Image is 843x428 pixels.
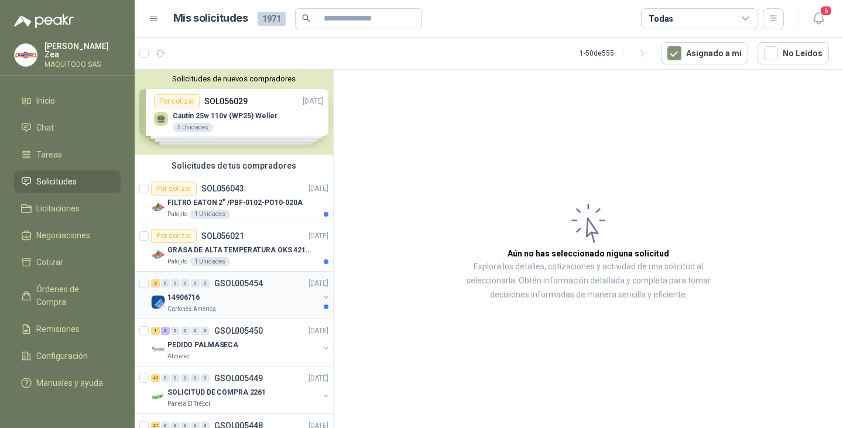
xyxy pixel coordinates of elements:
div: 3 [161,327,170,335]
span: Cotizar [36,256,63,269]
img: Company Logo [151,343,165,357]
div: 0 [201,374,210,382]
div: 0 [181,374,190,382]
div: 1 - 50 de 555 [580,44,652,63]
button: 6 [808,8,829,29]
div: 0 [181,327,190,335]
p: Panela El Trébol [167,399,210,409]
p: [DATE] [309,326,328,337]
p: Patojito [167,257,187,266]
h3: Aún no has seleccionado niguna solicitud [508,247,669,260]
p: PEDIDO PALMASECA [167,340,238,351]
a: 1 3 0 0 0 0 GSOL005450[DATE] Company LogoPEDIDO PALMASECAAlmatec [151,324,331,361]
img: Company Logo [15,44,37,66]
p: 14906716 [167,292,200,303]
img: Company Logo [151,200,165,214]
p: SOL056021 [201,232,244,240]
a: Negociaciones [14,224,121,246]
img: Company Logo [151,390,165,404]
button: No Leídos [758,42,829,64]
p: GSOL005454 [214,279,263,287]
span: 1971 [258,12,286,26]
p: GSOL005450 [214,327,263,335]
a: Licitaciones [14,197,121,220]
div: Solicitudes de tus compradores [135,155,333,177]
span: Licitaciones [36,202,80,215]
p: Cartones America [167,304,216,314]
div: Por cotizar [151,229,197,243]
a: 2 0 0 0 0 0 GSOL005454[DATE] Company Logo14906716Cartones America [151,276,331,314]
span: Inicio [36,94,55,107]
a: Inicio [14,90,121,112]
p: GRASA DE ALTA TEMPERATURA OKS 4210 X 5 KG [167,245,313,256]
div: 0 [171,327,180,335]
p: [DATE] [309,373,328,384]
span: Chat [36,121,54,134]
div: Todas [649,12,673,25]
a: Cotizar [14,251,121,273]
a: Remisiones [14,318,121,340]
div: 0 [191,279,200,287]
span: 6 [820,5,832,16]
span: Tareas [36,148,62,161]
a: Chat [14,117,121,139]
a: Configuración [14,345,121,367]
div: Por cotizar [151,182,197,196]
img: Company Logo [151,248,165,262]
p: [PERSON_NAME] Zea [44,42,121,59]
p: GSOL005449 [214,374,263,382]
a: Tareas [14,143,121,166]
img: Company Logo [151,295,165,309]
div: 1 Unidades [190,210,230,219]
div: 2 [151,279,160,287]
div: 0 [161,374,170,382]
div: 1 Unidades [190,257,230,266]
div: 0 [181,279,190,287]
h1: Mis solicitudes [173,10,248,27]
a: Manuales y ayuda [14,372,121,394]
div: 47 [151,374,160,382]
div: 0 [191,374,200,382]
div: 0 [171,279,180,287]
span: Remisiones [36,323,80,335]
a: Por cotizarSOL056043[DATE] Company LogoFILTRO EATON 2" /PBF-0102-PO10-020APatojito1 Unidades [135,177,333,224]
span: Órdenes de Compra [36,283,109,309]
p: [DATE] [309,231,328,242]
p: SOLICITUD DE COMPRA 2261 [167,387,266,398]
span: Solicitudes [36,175,77,188]
div: 0 [201,327,210,335]
a: 47 0 0 0 0 0 GSOL005449[DATE] Company LogoSOLICITUD DE COMPRA 2261Panela El Trébol [151,371,331,409]
div: Solicitudes de nuevos compradoresPor cotizarSOL056029[DATE] Cautín 25w 110v (WP25) Weller5 Unidad... [135,70,333,155]
p: Almatec [167,352,190,361]
a: Solicitudes [14,170,121,193]
div: 0 [161,279,170,287]
button: Solicitudes de nuevos compradores [139,74,328,83]
a: Por cotizarSOL056021[DATE] Company LogoGRASA DE ALTA TEMPERATURA OKS 4210 X 5 KGPatojito1 Unidades [135,224,333,272]
p: FILTRO EATON 2" /PBF-0102-PO10-020A [167,197,303,208]
span: Manuales y ayuda [36,376,103,389]
img: Logo peakr [14,14,74,28]
p: MAQUITODO SAS [44,61,121,68]
div: 0 [171,374,180,382]
span: search [302,14,310,22]
a: Órdenes de Compra [14,278,121,313]
p: [DATE] [309,278,328,289]
div: 1 [151,327,160,335]
p: Explora los detalles, cotizaciones y actividad de una solicitud al seleccionarla. Obtén informaci... [451,260,726,302]
div: 0 [191,327,200,335]
p: SOL056043 [201,184,244,193]
button: Asignado a mi [661,42,748,64]
span: Negociaciones [36,229,90,242]
div: 0 [201,279,210,287]
p: Patojito [167,210,187,219]
p: [DATE] [309,183,328,194]
span: Configuración [36,350,88,362]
